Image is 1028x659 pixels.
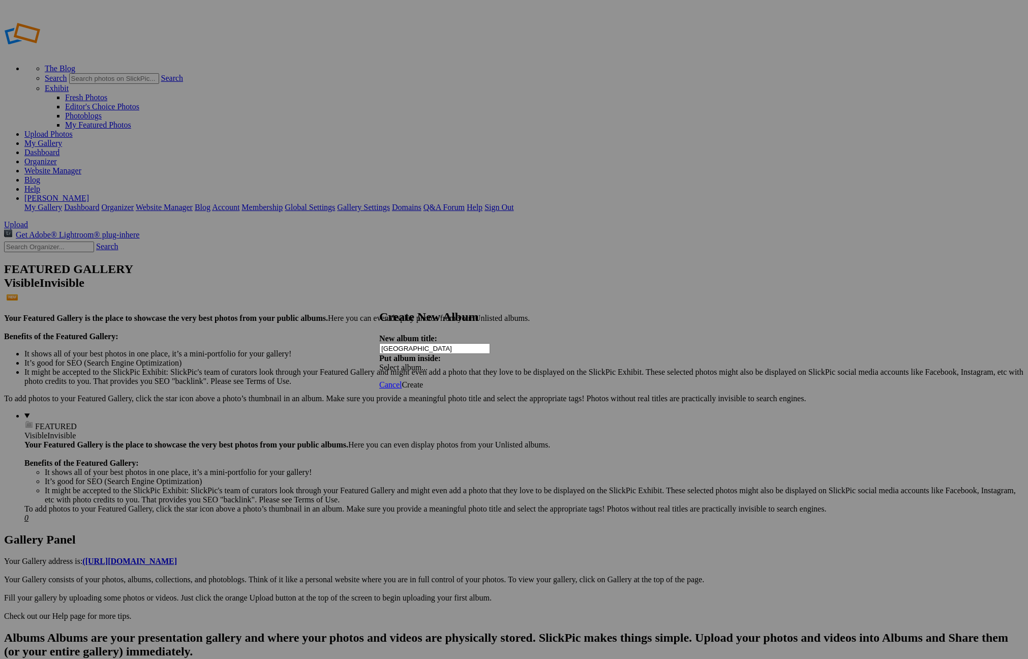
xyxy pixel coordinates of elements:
[379,354,441,363] strong: Put album inside:
[379,363,428,372] span: Select album...
[379,310,649,324] h2: Create New Album
[379,334,437,343] strong: New album title:
[379,380,402,389] a: Cancel
[402,380,423,389] span: Create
